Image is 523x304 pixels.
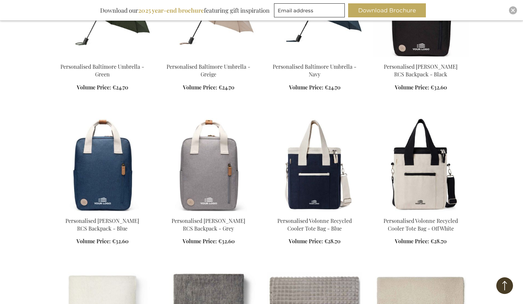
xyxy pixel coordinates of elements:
[55,55,150,61] a: Personalised Baltimore Umbrella - Green
[77,84,111,91] span: Volume Price:
[267,209,362,215] a: Personalised Volonne Recycled Cooler Tote Bag - Blue
[289,84,323,91] span: Volume Price:
[277,217,352,232] a: Personalised Volonne Recycled Cooler Tote Bag - Blue
[324,238,340,245] span: €28.70
[431,84,447,91] span: €32.60
[172,217,245,232] a: Personalised [PERSON_NAME] RCS Backpack - Grey
[395,238,447,245] a: Volume Price: €28.70
[183,238,235,245] a: Volume Price: €32.60
[274,3,345,17] input: Email address
[183,84,234,91] a: Volume Price: €24.70
[373,118,469,212] img: Personalised Volonne Recycled Cooler Tote Bag - Off White
[161,55,256,61] a: Personalised Baltimore Umbrella - Greige
[373,209,469,215] a: Personalised Volonne Recycled Cooler Tote Bag - Off White
[511,8,515,12] img: Close
[112,238,128,245] span: €32.60
[395,84,447,91] a: Volume Price: €32.60
[77,84,128,91] a: Volume Price: €24.70
[55,209,150,215] a: Personalised Sortino RCS Backpack - Blue
[289,238,323,245] span: Volume Price:
[167,63,250,78] a: Personalised Baltimore Umbrella - Greige
[183,238,217,245] span: Volume Price:
[384,63,458,78] a: Personalised [PERSON_NAME] RCS Backpack - Black
[325,84,340,91] span: €24.70
[65,217,139,232] a: Personalised [PERSON_NAME] RCS Backpack - Blue
[373,55,469,61] a: Personalised Sortino RCS Backpack - Black
[60,63,144,78] a: Personalised Baltimore Umbrella - Green
[289,238,340,245] a: Volume Price: €28.70
[267,118,362,212] img: Personalised Volonne Recycled Cooler Tote Bag - Blue
[274,3,347,19] form: marketing offers and promotions
[395,84,429,91] span: Volume Price:
[161,209,256,215] a: Personalised Sortino RCS Backpack - Grey
[273,63,356,78] a: Personalised Baltimore Umbrella - Navy
[55,118,150,212] img: Personalised Sortino RCS Backpack - Blue
[267,55,362,61] a: Personalised Baltimore Umbrella - Navy
[97,3,273,17] div: Download our featuring gift inspiration
[76,238,111,245] span: Volume Price:
[76,238,128,245] a: Volume Price: €32.60
[348,3,426,17] button: Download Brochure
[383,217,458,232] a: Personalised Volonne Recycled Cooler Tote Bag - Off White
[431,238,447,245] span: €28.70
[289,84,340,91] a: Volume Price: €24.70
[219,84,234,91] span: €24.70
[161,118,256,212] img: Personalised Sortino RCS Backpack - Grey
[183,84,217,91] span: Volume Price:
[509,6,517,14] div: Close
[112,84,128,91] span: €24.70
[218,238,235,245] span: €32.60
[395,238,429,245] span: Volume Price:
[138,6,204,14] b: 2025 year-end brochure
